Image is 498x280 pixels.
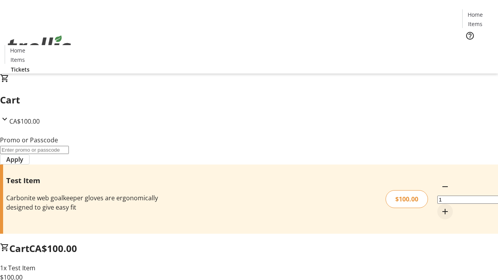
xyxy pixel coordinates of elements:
span: CA$100.00 [29,242,77,255]
span: Home [10,46,25,54]
button: Decrement by one [437,179,453,194]
a: Items [5,56,30,64]
span: Tickets [11,65,30,73]
span: Apply [6,155,23,164]
img: Orient E2E Organization pi57r93IVV's Logo [5,27,74,66]
button: Increment by one [437,204,453,219]
a: Home [463,10,487,19]
a: Tickets [5,65,36,73]
span: CA$100.00 [9,117,40,126]
span: Home [468,10,483,19]
h3: Test Item [6,175,176,186]
a: Items [463,20,487,28]
a: Tickets [462,45,493,53]
button: Help [462,28,478,44]
div: Carbonite web goalkeeper gloves are ergonomically designed to give easy fit [6,193,176,212]
a: Home [5,46,30,54]
span: Items [468,20,482,28]
div: $100.00 [386,190,428,208]
span: Items [11,56,25,64]
span: Tickets [468,45,487,53]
